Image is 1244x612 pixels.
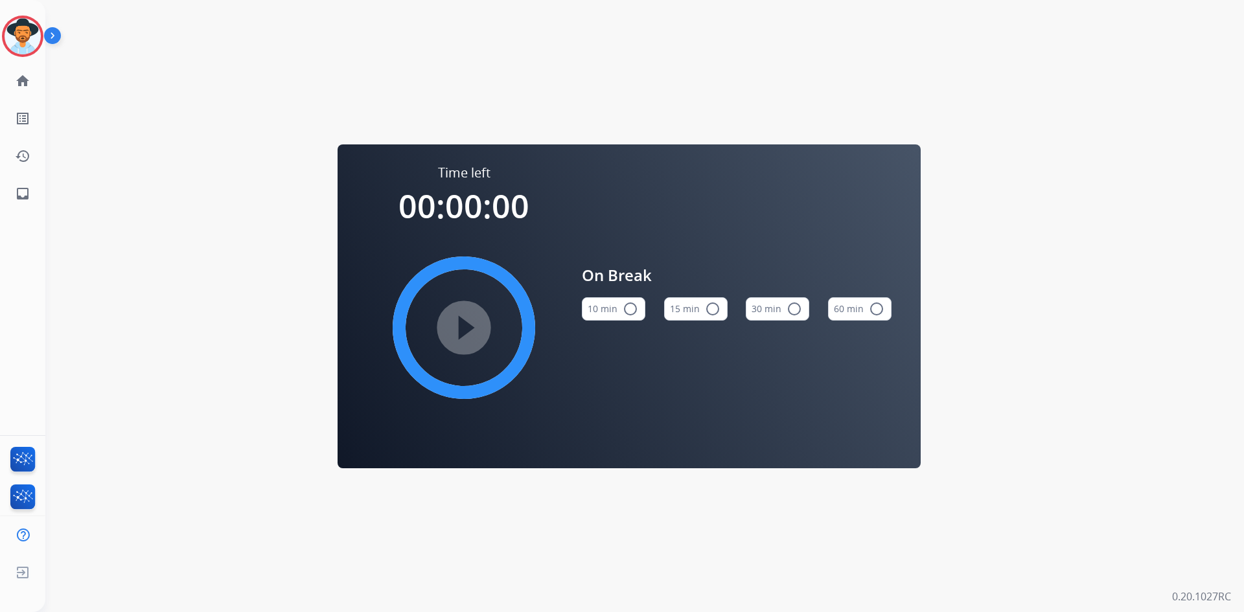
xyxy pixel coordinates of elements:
button: 60 min [828,297,892,321]
mat-icon: radio_button_unchecked [705,301,720,317]
span: On Break [582,264,892,287]
button: 30 min [746,297,809,321]
mat-icon: home [15,73,30,89]
button: 15 min [664,297,728,321]
mat-icon: inbox [15,186,30,201]
mat-icon: list_alt [15,111,30,126]
mat-icon: history [15,148,30,164]
span: Time left [438,164,490,182]
img: avatar [5,18,41,54]
p: 0.20.1027RC [1172,589,1231,604]
mat-icon: radio_button_unchecked [623,301,638,317]
mat-icon: radio_button_unchecked [869,301,884,317]
span: 00:00:00 [398,184,529,228]
mat-icon: radio_button_unchecked [787,301,802,317]
button: 10 min [582,297,645,321]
